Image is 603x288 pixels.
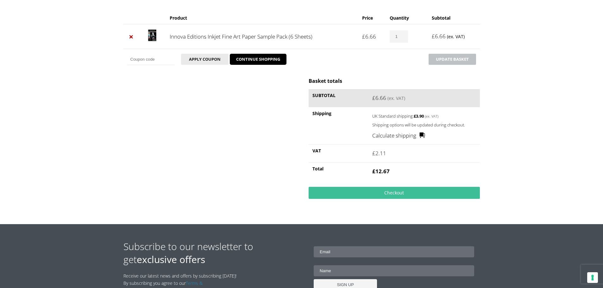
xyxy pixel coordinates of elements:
th: Subtotal [428,12,480,24]
small: (ex. VAT) [447,34,465,40]
bdi: 12.67 [372,168,390,175]
input: Name [314,265,474,276]
th: Total [309,162,368,180]
a: Checkout [309,187,480,199]
input: Product quantity [390,30,408,43]
strong: exclusive offers [137,253,205,266]
img: Innova Editions Inkjet Fine Art Paper Sample Pack (6 Sheets) [147,29,157,42]
th: Price [358,12,386,24]
span: £ [414,113,416,119]
bdi: 6.66 [372,94,386,101]
th: VAT [309,144,368,162]
a: Calculate shipping [372,132,425,140]
span: £ [372,150,375,157]
span: £ [372,94,375,101]
input: Coupon code [127,54,175,65]
button: Update basket [429,54,476,65]
bdi: 2.11 [372,150,386,157]
button: Your consent preferences for tracking technologies [587,272,598,283]
span: £ [372,168,375,175]
button: Apply coupon [181,54,229,65]
p: Shipping options will be updated during checkout. [372,121,476,129]
span: £ [362,33,365,40]
bdi: 3.90 [414,113,424,119]
span: £ [432,33,435,40]
a: Remove Innova Editions Inkjet Fine Art Paper Sample Pack (6 Sheets) from basket [127,33,135,41]
th: Shipping [309,107,368,144]
a: CONTINUE SHOPPING [230,54,286,65]
input: Email [314,246,474,257]
h2: Subscribe to our newsletter to get [123,240,302,266]
small: (ex. VAT) [387,95,405,101]
th: Product [166,12,358,24]
h2: Basket totals [309,77,480,84]
label: UK Standard shipping: [372,112,466,119]
a: Innova Editions Inkjet Fine Art Paper Sample Pack (6 Sheets) [170,33,312,40]
th: Subtotal [309,89,368,107]
small: (ex. VAT) [425,114,438,119]
th: Quantity [386,12,428,24]
bdi: 6.66 [432,33,446,40]
bdi: 6.66 [362,33,376,40]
